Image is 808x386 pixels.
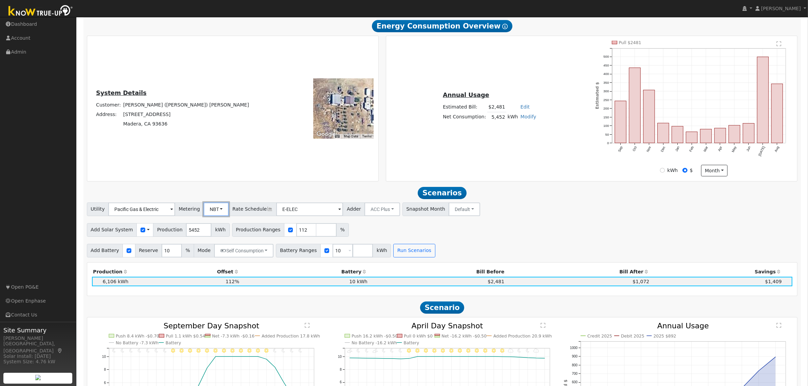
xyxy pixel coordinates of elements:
input: Select a Rate Schedule [276,202,343,216]
td: Customer: [95,100,122,110]
text: Estimated $ [595,82,600,109]
label: $ [690,167,693,174]
text:  [541,323,545,328]
text: 50 [605,133,609,136]
span: % [336,223,349,237]
text: Feb [689,146,694,153]
rect: onclick="" [658,123,669,143]
button: Self Consumption [214,244,274,257]
img: Google [315,130,337,139]
text: Aug [774,146,780,153]
i: 12AM - PartlyCloudy [347,348,353,352]
text: Added Production 17.8 kWh [262,333,320,339]
circle: onclick="" [442,355,445,358]
i: 9AM - Clear [188,348,192,352]
a: Map [57,348,63,353]
i: 8PM - MostlyClear [518,348,521,352]
i: 12PM - Clear [213,348,218,352]
text: Push 8.4 kWh -$0.70 [116,333,159,339]
text:  [777,41,782,46]
div: Solar Install: [DATE] [3,353,73,360]
span: Scenarios [418,187,466,199]
button: NBT [204,202,229,216]
i: 12AM - Clear [112,348,115,352]
text: 300 [603,89,609,93]
text: Jan [675,146,680,152]
span: Savings [755,269,776,274]
span: Rate Schedule [228,202,277,216]
span: [PERSON_NAME] [761,6,801,11]
span: kWh [373,244,391,257]
circle: onclick="" [425,355,428,358]
circle: onclick="" [374,357,377,360]
circle: onclick="" [458,355,461,358]
rect: onclick="" [643,90,655,143]
text: Debit 2025 [621,333,644,339]
i: 4PM - MostlyClear [483,348,487,352]
i: 8AM - Clear [415,348,419,352]
span: $2,481 [488,279,504,284]
circle: onclick="" [399,358,402,360]
input: kWh [660,168,665,173]
text: Dec [660,146,666,153]
span: $1,409 [765,279,782,284]
text: Sep [618,146,624,153]
td: Madera, CA 93636 [122,119,250,129]
rect: onclick="" [715,128,726,143]
text: 10 [338,355,342,359]
span: Utility [87,202,109,216]
text: 6 [340,381,342,384]
span: Adder [343,202,365,216]
span: kWh [211,223,229,237]
text: Net -7.3 kWh -$0.16 [212,333,255,339]
circle: onclick="" [543,357,546,360]
td: kWh [506,112,519,122]
td: Address: [95,110,122,119]
i: 4AM - Clear [146,348,149,352]
i: 5PM - Clear [256,348,260,352]
circle: onclick="" [382,357,385,360]
a: Open this area in Google Maps (opens a new window) [315,130,337,139]
input: Select a Utility [108,202,175,216]
button: ACC Plus [364,202,400,216]
circle: onclick="" [349,356,351,359]
i: 6PM - Clear [264,348,268,352]
i: 7PM - Clear [273,348,277,352]
text: [DATE] [758,146,766,157]
text: 250 [603,98,609,102]
span: Add Solar System [87,223,137,237]
text: No Battery -7.3 kWh [116,340,158,345]
rect: onclick="" [615,101,626,143]
i: 5PM - MostlyClear [492,348,496,352]
td: 10 kWh [241,277,369,286]
circle: onclick="" [214,355,217,358]
u: System Details [96,90,147,96]
text: 150 [603,115,609,119]
text: 1000 [570,346,578,350]
text: 100 [603,124,609,128]
i: 6PM - MostlyClear [500,348,504,352]
text: Nov [646,146,652,153]
u: Annual Usage [443,92,489,98]
text: Battery [165,340,181,345]
i: 7AM - MostlyClear [407,348,411,352]
circle: onclick="" [450,355,453,358]
circle: onclick="" [274,366,276,369]
img: retrieve [35,375,41,380]
text: No Battery -16.2 kWh [352,340,397,345]
circle: onclick="" [501,355,504,358]
input: $ [682,168,687,173]
text: Mar [703,146,709,153]
circle: onclick="" [535,357,538,360]
i: 2PM - MostlyClear [466,348,470,352]
td: Estimated Bill: [442,102,487,112]
i: 11AM - Clear [205,348,209,352]
th: Offset [130,267,241,277]
span: Production [153,223,186,237]
div: [PERSON_NAME] [3,335,73,342]
text: 2025 $892 [654,333,676,339]
i: 9PM - Clear [290,348,294,352]
text: 10 [102,355,106,359]
button: month [701,165,728,176]
circle: onclick="" [206,367,208,369]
